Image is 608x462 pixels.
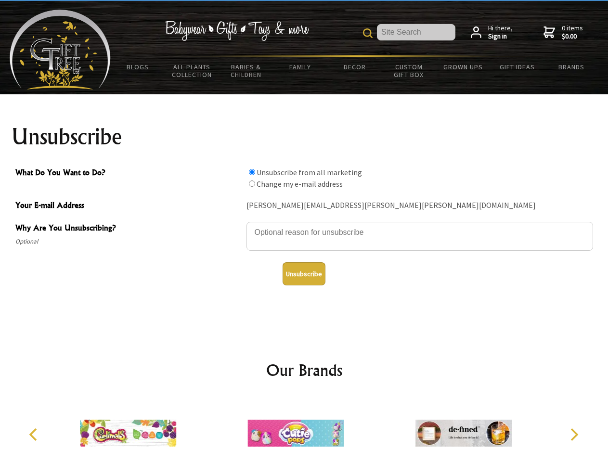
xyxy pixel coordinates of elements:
input: What Do You Want to Do? [249,180,255,187]
label: Unsubscribe from all marketing [257,167,362,177]
img: Babywear - Gifts - Toys & more [165,21,309,41]
img: Babyware - Gifts - Toys and more... [10,10,111,90]
input: Site Search [377,24,455,40]
span: 0 items [562,24,583,41]
span: Your E-mail Address [15,199,242,213]
a: Hi there,Sign in [471,24,513,41]
span: What Do You Want to Do? [15,167,242,180]
a: All Plants Collection [165,57,220,85]
a: Grown Ups [436,57,490,77]
button: Previous [24,424,45,445]
a: 0 items$0.00 [543,24,583,41]
label: Change my e-mail address [257,179,343,189]
button: Unsubscribe [283,262,325,285]
a: Gift Ideas [490,57,544,77]
a: BLOGS [111,57,165,77]
span: Why Are You Unsubscribing? [15,222,242,236]
strong: Sign in [488,32,513,41]
strong: $0.00 [562,32,583,41]
input: What Do You Want to Do? [249,169,255,175]
h2: Our Brands [19,359,589,382]
span: Hi there, [488,24,513,41]
a: Decor [327,57,382,77]
img: product search [363,28,373,38]
a: Family [273,57,328,77]
div: [PERSON_NAME][EMAIL_ADDRESS][PERSON_NAME][PERSON_NAME][DOMAIN_NAME] [246,198,593,213]
h1: Unsubscribe [12,125,597,148]
textarea: Why Are You Unsubscribing? [246,222,593,251]
a: Brands [544,57,599,77]
a: Babies & Children [219,57,273,85]
a: Custom Gift Box [382,57,436,85]
button: Next [563,424,584,445]
span: Optional [15,236,242,247]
